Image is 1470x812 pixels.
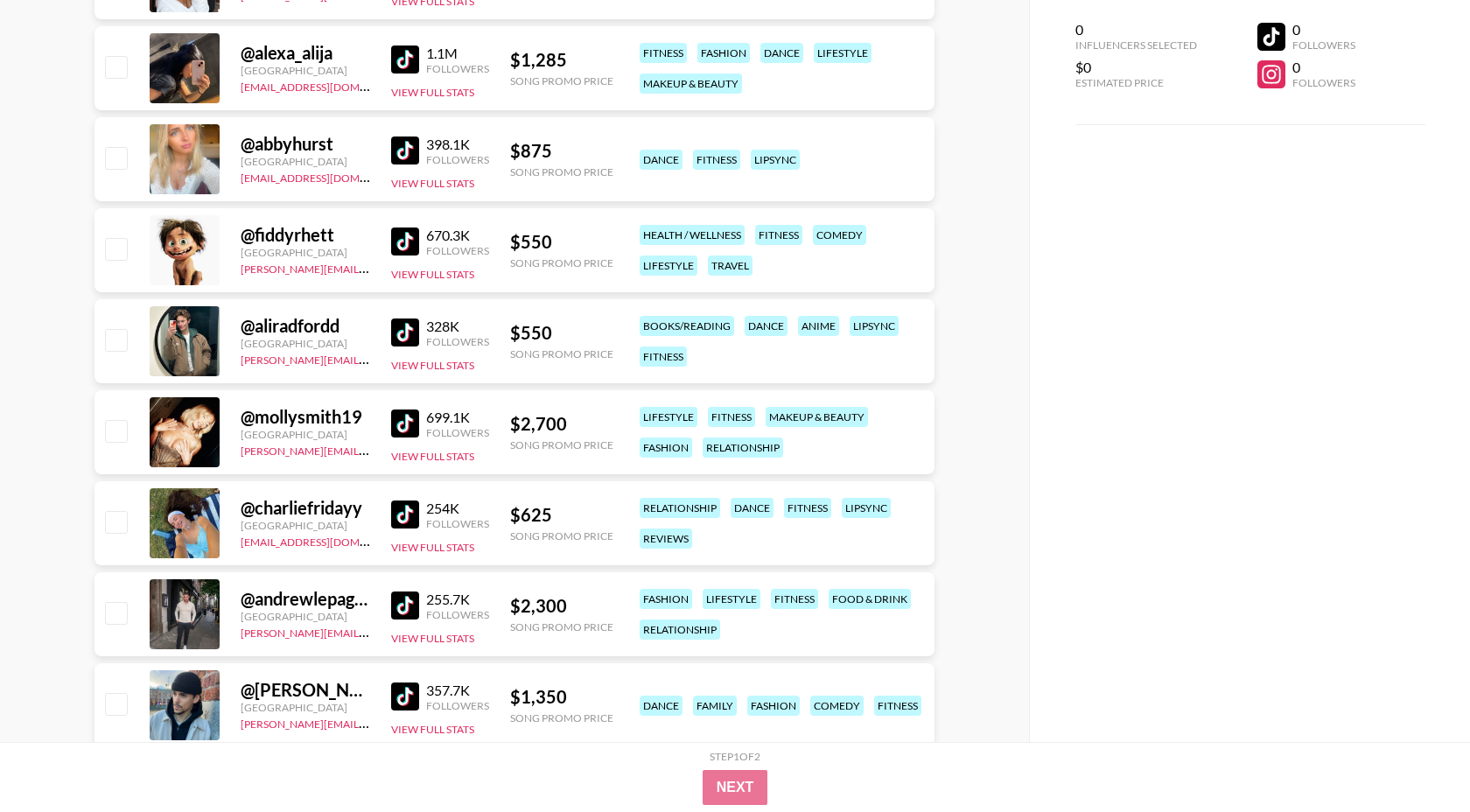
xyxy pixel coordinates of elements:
[703,770,768,805] button: Next
[426,500,489,517] div: 254K
[510,595,613,617] div: $ 2,300
[810,696,864,716] div: comedy
[1382,724,1449,791] iframe: Drift Widget Chat Controller
[241,623,500,640] a: [PERSON_NAME][EMAIL_ADDRESS][DOMAIN_NAME]
[426,45,489,62] div: 1.1M
[241,350,666,367] a: [PERSON_NAME][EMAIL_ADDRESS][PERSON_NAME][PERSON_NAME][DOMAIN_NAME]
[747,696,800,716] div: fashion
[510,322,613,344] div: $ 550
[391,541,474,554] button: View Full Stats
[1075,21,1197,38] div: 0
[241,315,370,337] div: @ aliradfordd
[241,168,416,185] a: [EMAIL_ADDRESS][DOMAIN_NAME]
[510,686,613,708] div: $ 1,350
[241,133,370,155] div: @ abbyhurst
[510,165,613,178] div: Song Promo Price
[391,136,419,164] img: TikTok
[710,750,760,763] div: Step 1 of 2
[426,699,489,712] div: Followers
[426,62,489,75] div: Followers
[391,177,474,190] button: View Full Stats
[510,504,613,526] div: $ 625
[813,225,866,245] div: comedy
[1292,76,1355,89] div: Followers
[426,426,489,439] div: Followers
[510,74,613,87] div: Song Promo Price
[391,450,474,463] button: View Full Stats
[640,73,742,94] div: makeup & beauty
[751,150,800,170] div: lipsync
[426,409,489,426] div: 699.1K
[426,153,489,166] div: Followers
[241,428,370,441] div: [GEOGRAPHIC_DATA]
[241,701,370,714] div: [GEOGRAPHIC_DATA]
[391,409,419,437] img: TikTok
[1075,76,1197,89] div: Estimated Price
[391,86,474,99] button: View Full Stats
[241,155,370,168] div: [GEOGRAPHIC_DATA]
[829,589,911,609] div: food & drink
[241,441,500,458] a: [PERSON_NAME][EMAIL_ADDRESS][DOMAIN_NAME]
[426,227,489,244] div: 670.3K
[1075,38,1197,52] div: Influencers Selected
[241,532,416,549] a: [EMAIL_ADDRESS][DOMAIN_NAME]
[241,42,370,64] div: @ alexa_alija
[510,438,613,451] div: Song Promo Price
[510,620,613,633] div: Song Promo Price
[510,140,613,162] div: $ 875
[391,632,474,645] button: View Full Stats
[640,407,697,427] div: lifestyle
[640,316,734,336] div: books/reading
[510,711,613,724] div: Song Promo Price
[640,696,682,716] div: dance
[708,255,752,276] div: travel
[874,696,921,716] div: fitness
[640,150,682,170] div: dance
[814,43,871,63] div: lifestyle
[391,723,474,736] button: View Full Stats
[241,259,583,276] a: [PERSON_NAME][EMAIL_ADDRESS][PERSON_NAME][DOMAIN_NAME]
[510,49,613,71] div: $ 1,285
[640,255,697,276] div: lifestyle
[391,45,419,73] img: TikTok
[241,246,370,259] div: [GEOGRAPHIC_DATA]
[760,43,803,63] div: dance
[391,318,419,346] img: TikTok
[703,589,760,609] div: lifestyle
[426,136,489,153] div: 398.1K
[1292,38,1355,52] div: Followers
[731,498,773,518] div: dance
[640,346,687,367] div: fitness
[640,619,720,640] div: relationship
[640,43,687,63] div: fitness
[241,679,370,701] div: @ [PERSON_NAME].craske
[241,406,370,428] div: @ mollysmith19
[708,407,755,427] div: fitness
[241,714,500,731] a: [PERSON_NAME][EMAIL_ADDRESS][DOMAIN_NAME]
[426,244,489,257] div: Followers
[640,589,692,609] div: fashion
[640,498,720,518] div: relationship
[798,316,839,336] div: anime
[703,437,783,458] div: relationship
[697,43,750,63] div: fashion
[241,497,370,519] div: @ charliefridayy
[640,528,692,549] div: reviews
[241,337,370,350] div: [GEOGRAPHIC_DATA]
[510,347,613,360] div: Song Promo Price
[1292,59,1355,76] div: 0
[426,682,489,699] div: 357.7K
[640,437,692,458] div: fashion
[241,610,370,623] div: [GEOGRAPHIC_DATA]
[693,150,740,170] div: fitness
[241,224,370,246] div: @ fiddyrhett
[850,316,899,336] div: lipsync
[391,591,419,619] img: TikTok
[391,500,419,528] img: TikTok
[426,608,489,621] div: Followers
[391,682,419,710] img: TikTok
[391,268,474,281] button: View Full Stats
[241,519,370,532] div: [GEOGRAPHIC_DATA]
[766,407,868,427] div: makeup & beauty
[842,498,891,518] div: lipsync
